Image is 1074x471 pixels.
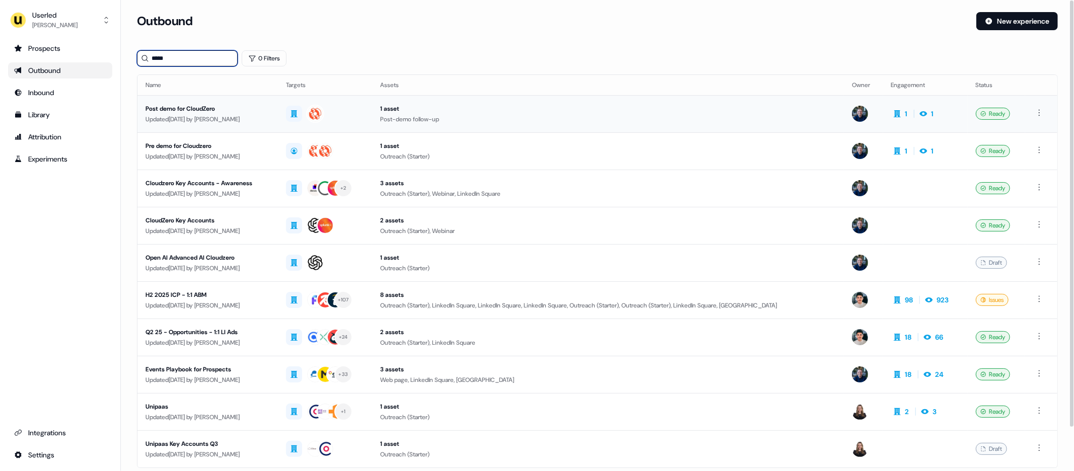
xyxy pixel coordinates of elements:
img: James [852,143,868,159]
div: Web page, LinkedIn Square, [GEOGRAPHIC_DATA] [380,375,836,385]
img: Geneviève [852,404,868,420]
div: Outreach (Starter) [380,412,836,422]
div: Library [14,110,106,120]
div: [PERSON_NAME] [32,20,78,30]
div: Events Playbook for Prospects [146,364,270,374]
div: 18 [905,332,912,342]
div: 2 assets [380,215,836,225]
div: 18 [905,369,912,379]
button: Userled[PERSON_NAME] [8,8,112,32]
div: + 1 [341,407,346,416]
a: Go to experiments [8,151,112,167]
th: Owner [844,75,883,95]
div: Ready [976,331,1010,343]
div: 1 [905,109,908,119]
div: Q2 25 - Opportunities - 1:1 LI Ads [146,327,270,337]
div: H2 2025 ICP - 1:1 ABM [146,290,270,300]
th: Engagement [883,75,968,95]
div: Attribution [14,132,106,142]
div: Post demo for CloudZero [146,104,270,114]
a: Go to integrations [8,447,112,463]
div: Outreach (Starter), Webinar, LinkedIn Square [380,189,836,199]
div: 2 [905,407,909,417]
div: Updated [DATE] by [PERSON_NAME] [146,375,270,385]
div: Updated [DATE] by [PERSON_NAME] [146,114,270,124]
div: Pre demo for Cloudzero [146,141,270,151]
div: 1 [932,146,934,156]
div: 1 [932,109,934,119]
a: Go to prospects [8,40,112,56]
div: 2 assets [380,327,836,337]
a: Go to outbound experience [8,62,112,78]
div: 3 assets [380,364,836,374]
div: Outreach (Starter) [380,449,836,459]
a: Go to templates [8,107,112,123]
div: Userled [32,10,78,20]
div: 98 [905,295,913,305]
div: 1 asset [380,439,836,449]
div: Settings [14,450,106,460]
th: Status [968,75,1025,95]
img: Vincent [852,329,868,345]
th: Name [137,75,278,95]
div: Updated [DATE] by [PERSON_NAME] [146,226,270,236]
div: Updated [DATE] by [PERSON_NAME] [146,151,270,162]
h3: Outbound [137,14,192,29]
div: 1 asset [380,104,836,114]
div: Experiments [14,154,106,164]
div: Ready [976,182,1010,194]
div: 8 assets [380,290,836,300]
div: + 24 [339,333,348,342]
img: James [852,217,868,233]
a: Go to integrations [8,425,112,441]
div: Cloudzero Key Accounts - Awareness [146,178,270,188]
button: 0 Filters [242,50,287,66]
div: 24 [936,369,944,379]
div: Open AI Advanced AI Cloudzero [146,253,270,263]
div: 923 [937,295,949,305]
div: 1 asset [380,141,836,151]
div: Outreach (Starter) [380,263,836,273]
div: Inbound [14,88,106,98]
a: Go to Inbound [8,85,112,101]
div: Updated [DATE] by [PERSON_NAME] [146,189,270,199]
div: Updated [DATE] by [PERSON_NAME] [146,338,270,348]
div: Integrations [14,428,106,438]
div: Ready [976,219,1010,231]
button: New experience [976,12,1058,30]
div: Ready [976,406,1010,418]
div: Updated [DATE] by [PERSON_NAME] [146,263,270,273]
div: Outbound [14,65,106,75]
div: Unipaas Key Accounts Q3 [146,439,270,449]
div: 1 asset [380,402,836,412]
div: 1 asset [380,253,836,263]
img: James [852,255,868,271]
div: CloudZero Key Accounts [146,215,270,225]
div: + 33 [338,370,348,379]
img: James [852,366,868,382]
div: Updated [DATE] by [PERSON_NAME] [146,412,270,422]
div: Outreach (Starter), LinkedIn Square [380,338,836,348]
img: Vincent [852,292,868,308]
th: Targets [278,75,372,95]
div: Outreach (Starter), Webinar [380,226,836,236]
div: Unipaas [146,402,270,412]
div: Outreach (Starter) [380,151,836,162]
a: Go to attribution [8,129,112,145]
div: Draft [976,257,1007,269]
div: Updated [DATE] by [PERSON_NAME] [146,449,270,459]
div: Outreach (Starter), LinkedIn Square, LinkedIn Square, LinkedIn Square, Outreach (Starter), Outrea... [380,300,836,310]
div: Prospects [14,43,106,53]
div: Issues [976,294,1009,306]
div: 66 [936,332,944,342]
img: James [852,106,868,122]
div: 1 [905,146,908,156]
div: Draft [976,443,1007,455]
th: Assets [372,75,844,95]
div: 3 [933,407,937,417]
div: + 2 [340,184,346,193]
div: Ready [976,108,1010,120]
div: 3 assets [380,178,836,188]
